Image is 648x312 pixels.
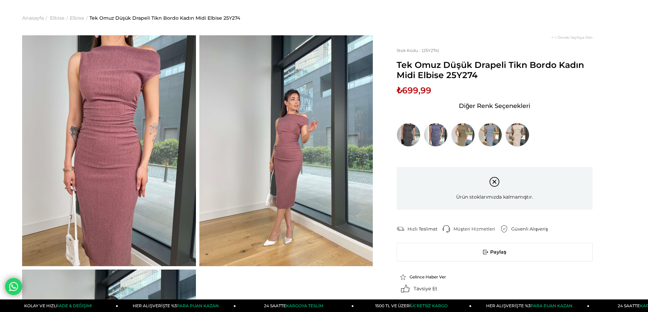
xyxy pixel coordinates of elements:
span: ₺699,99 [397,85,431,95]
span: PARA PUAN KAZAN [531,303,572,308]
span: Diğer Renk Seçenekleri [459,100,530,111]
li: > [50,1,70,35]
img: Tek Omuz Düşük Drapeli Tikn İndigo Kadın Midi Elbise 25Y274 [424,123,448,147]
span: Tavsiye Et [414,286,437,292]
span: ÜCRETSİZ KARGO [411,303,448,308]
a: 24 SAATTEKARGOYA TESLİM [236,299,354,312]
img: Tek Omuz Düşük Drapeli Tikn Krem Kadın Midi Elbise 25Y274 [505,123,529,147]
a: Tek Omuz Düşük Drapeli Tikn Bordo Kadın Midi Elbise 25Y274 [89,1,240,35]
img: Tek Omuz Düşük Drapeli Tikn Füme Kadın Midi Elbise 25Y274 [397,123,420,147]
a: Anasayfa [22,1,44,35]
span: KARGOYA TESLİM [286,303,323,308]
a: Elbise [70,1,84,35]
img: Tek Omuz Düşük Drapeli Tikn Haki Kadın Midi Elbise 25Y274 [451,123,475,147]
a: Elbise [50,1,65,35]
div: Müşteri Hizmetleri [453,226,500,232]
div: Ürün stoklarımızda kalmamıştır. [397,167,593,210]
img: shipping.png [397,225,404,233]
span: Gelince Haber Ver [410,274,446,279]
img: security.png [500,225,508,233]
span: Stok Kodu [397,48,422,53]
img: call-center.png [443,225,450,233]
a: HER ALIŞVERİŞTE %3PARA PUAN KAZAN [471,299,589,312]
a: < < Önceki Sayfaya Dön [551,35,593,40]
li: > [22,1,49,35]
span: Tek Omuz Düşük Drapeli Tikn Bordo Kadın Midi Elbise 25Y274 [397,60,593,80]
a: Gelince Haber Ver [400,274,459,280]
span: Paylaş [397,243,592,261]
div: Güvenli Alışveriş [511,226,553,232]
img: Tikn elbise 25Y274 [199,35,373,266]
a: HER ALIŞVERİŞTE %3PARA PUAN KAZAN [118,299,236,312]
span: PARA PUAN KAZAN [177,303,219,308]
a: KOLAY VE HIZLIİADE & DEĞİŞİM! [0,299,118,312]
div: Hızlı Teslimat [408,226,443,232]
img: Tikn elbise 25Y274 [22,35,196,266]
a: 1500 TL VE ÜZERİÜCRETSİZ KARGO [354,299,471,312]
span: (25Y274) [397,48,439,53]
span: İADE & DEĞİŞİM! [57,303,92,308]
img: Tek Omuz Düşük Drapeli Tikn Mavi Kadın Midi Elbise 25Y274 [478,123,502,147]
li: > [70,1,89,35]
